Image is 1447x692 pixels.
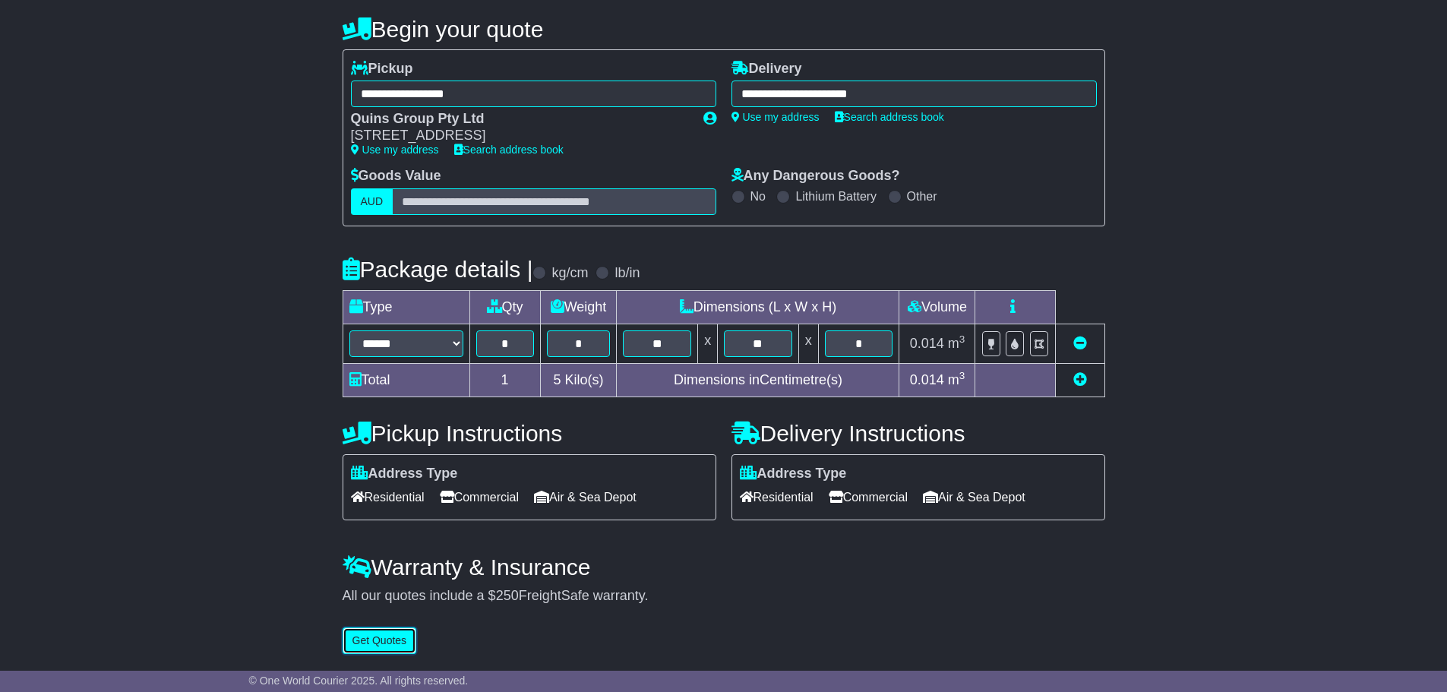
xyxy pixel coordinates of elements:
span: Commercial [440,485,519,509]
label: Any Dangerous Goods? [731,168,900,185]
label: No [750,189,766,204]
span: Commercial [829,485,908,509]
td: Total [343,363,469,397]
span: m [948,336,965,351]
span: 0.014 [910,372,944,387]
label: Address Type [351,466,458,482]
div: Quins Group Pty Ltd [351,111,688,128]
td: Dimensions (L x W x H) [617,290,899,324]
h4: Pickup Instructions [343,421,716,446]
span: Residential [740,485,814,509]
h4: Package details | [343,257,533,282]
div: [STREET_ADDRESS] [351,128,688,144]
a: Remove this item [1073,336,1087,351]
a: Search address book [454,144,564,156]
span: © One World Courier 2025. All rights reserved. [249,675,469,687]
h4: Begin your quote [343,17,1105,42]
span: Air & Sea Depot [923,485,1025,509]
sup: 3 [959,370,965,381]
td: Kilo(s) [540,363,617,397]
a: Use my address [731,111,820,123]
td: 1 [469,363,540,397]
td: Volume [899,290,975,324]
span: Air & Sea Depot [534,485,637,509]
td: Dimensions in Centimetre(s) [617,363,899,397]
button: Get Quotes [343,627,417,654]
sup: 3 [959,333,965,345]
td: x [798,324,818,363]
a: Use my address [351,144,439,156]
td: Qty [469,290,540,324]
h4: Delivery Instructions [731,421,1105,446]
a: Add new item [1073,372,1087,387]
span: m [948,372,965,387]
label: Goods Value [351,168,441,185]
td: x [698,324,718,363]
div: All our quotes include a $ FreightSafe warranty. [343,588,1105,605]
label: Lithium Battery [795,189,877,204]
label: Pickup [351,61,413,77]
td: Type [343,290,469,324]
td: Weight [540,290,617,324]
label: AUD [351,188,393,215]
label: kg/cm [551,265,588,282]
label: Delivery [731,61,802,77]
h4: Warranty & Insurance [343,555,1105,580]
label: Other [907,189,937,204]
a: Search address book [835,111,944,123]
span: 5 [553,372,561,387]
span: Residential [351,485,425,509]
span: 250 [496,588,519,603]
span: 0.014 [910,336,944,351]
label: lb/in [615,265,640,282]
label: Address Type [740,466,847,482]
